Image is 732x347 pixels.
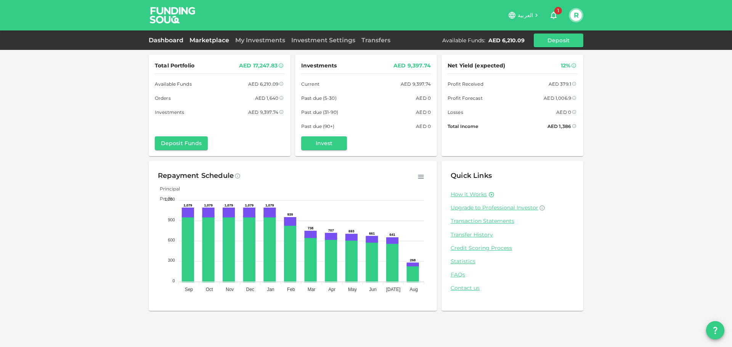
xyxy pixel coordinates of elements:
[155,94,171,102] span: Orders
[186,37,232,44] a: Marketplace
[301,108,338,116] span: Past due (31-90)
[451,285,574,292] a: Contact us
[155,80,192,88] span: Available Funds
[348,287,357,292] tspan: May
[546,8,561,23] button: 1
[416,108,431,116] div: AED 0
[416,122,431,130] div: AED 0
[401,80,431,88] div: AED 9,397.74
[149,37,186,44] a: Dashboard
[451,231,574,238] a: Transfer History
[288,37,358,44] a: Investment Settings
[448,94,483,102] span: Profit Forecast
[451,258,574,265] a: Statistics
[416,94,431,102] div: AED 0
[451,204,538,211] span: Upgrade to Professional Investor
[386,287,401,292] tspan: [DATE]
[155,108,184,116] span: Investments
[248,108,278,116] div: AED 9,397.74
[451,217,574,225] a: Transaction Statements
[448,80,483,88] span: Profit Received
[549,80,571,88] div: AED 379.1
[301,80,319,88] span: Current
[518,12,533,19] span: العربية
[158,170,234,182] div: Repayment Schedule
[155,136,208,150] button: Deposit Funds
[451,271,574,278] a: FAQs
[556,108,571,116] div: AED 0
[410,287,418,292] tspan: Aug
[328,287,335,292] tspan: Apr
[561,61,570,70] div: 12%
[172,278,175,283] tspan: 0
[448,61,506,70] span: Net Yield (expected)
[488,37,525,44] div: AED 6,210.09
[168,258,175,262] tspan: 300
[168,217,175,222] tspan: 900
[255,94,278,102] div: AED 1,640
[154,186,180,192] span: Principal
[168,238,175,242] tspan: 600
[301,136,347,150] button: Invest
[185,287,193,292] tspan: Sep
[301,94,337,102] span: Past due (5-30)
[451,245,574,252] a: Credit Scoring Process
[267,287,274,292] tspan: Jan
[534,34,583,47] button: Deposit
[442,37,485,44] div: Available Funds :
[301,61,337,70] span: Investments
[448,108,463,116] span: Losses
[448,122,478,130] span: Total Income
[239,61,278,70] div: AED 17,247.83
[308,287,316,292] tspan: Mar
[155,61,194,70] span: Total Portfolio
[164,197,175,201] tspan: 1,200
[154,196,173,201] span: Profit
[287,287,295,292] tspan: Feb
[451,191,487,198] a: How it Works
[301,122,335,130] span: Past due (90+)
[393,61,431,70] div: AED 9,397.74
[544,94,571,102] div: AED 1,006.9
[451,171,492,180] span: Quick Links
[369,287,376,292] tspan: Jun
[451,204,574,211] a: Upgrade to Professional Investor
[232,37,288,44] a: My Investments
[706,321,724,339] button: question
[248,80,278,88] div: AED 6,210.09
[226,287,234,292] tspan: Nov
[246,287,254,292] tspan: Dec
[547,122,571,130] div: AED 1,386
[554,7,562,14] span: 1
[358,37,393,44] a: Transfers
[570,10,582,21] button: R
[206,287,213,292] tspan: Oct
